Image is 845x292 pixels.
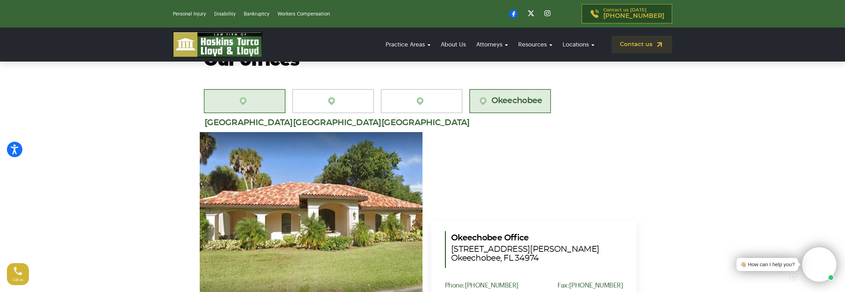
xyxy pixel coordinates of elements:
[557,282,623,289] p: Fax:
[173,32,262,57] img: logo
[278,12,330,17] a: Workers Compensation
[603,13,664,20] span: [PHONE_NUMBER]
[603,8,664,20] p: Contact us [DATE]
[415,96,428,106] img: location
[437,35,469,54] a: About Us
[214,12,236,17] a: Disability
[786,270,801,284] a: Open chat
[327,96,340,106] img: location
[173,12,206,17] a: Personal Injury
[740,261,795,269] div: 👋🏼 How can I help you?
[13,278,23,282] span: Call us
[204,89,285,113] a: [GEOGRAPHIC_DATA][PERSON_NAME]
[612,36,672,53] a: Contact us
[569,282,623,289] a: [PHONE_NUMBER]
[582,4,672,23] a: Contact us [DATE][PHONE_NUMBER]
[292,89,374,113] a: [GEOGRAPHIC_DATA][PERSON_NAME]
[515,35,556,54] a: Resources
[469,89,551,113] a: Okeechobee
[465,282,519,289] a: [PHONE_NUMBER]
[445,282,519,289] p: Phone:
[244,12,269,17] a: Bankruptcy
[451,245,623,263] span: [STREET_ADDRESS][PERSON_NAME] Okeechobee, FL 34974
[382,35,434,54] a: Practice Areas
[381,89,462,113] a: [GEOGRAPHIC_DATA]
[238,96,251,106] img: location
[559,35,598,54] a: Locations
[478,96,491,106] img: location
[451,231,623,263] h5: Okeechobee Office
[473,35,511,54] a: Attorneys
